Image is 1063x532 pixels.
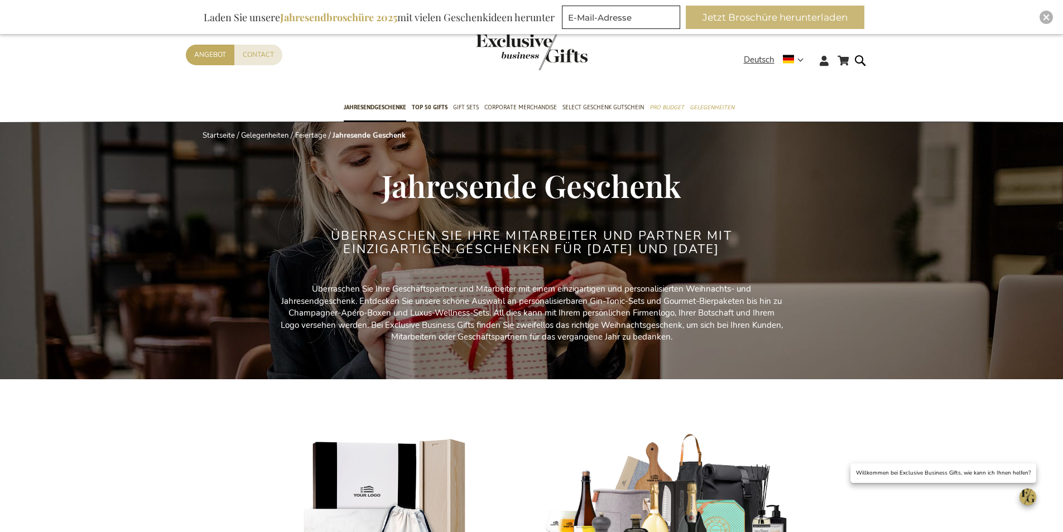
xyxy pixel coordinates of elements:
form: marketing offers and promotions [562,6,684,32]
strong: Jahresende Geschenk [333,130,406,141]
button: Jetzt Broschüre herunterladen [686,6,864,29]
h2: Überraschen Sie IHRE MITARBEITER UND PARTNER mit EINZIGARTIGEN Geschenken für [DATE] und [DATE] [323,229,741,256]
img: Close [1043,14,1050,21]
span: Pro Budget [650,101,684,113]
span: Select Geschenk Gutschein [562,101,644,113]
p: Überraschen Sie Ihre Geschäftspartner und Mitarbeiter mit einem einzigartigen und personalisierte... [281,283,783,343]
a: Contact [234,45,282,65]
a: Feiertage [295,130,326,141]
a: store logo [476,33,532,70]
a: Gelegenheiten [241,130,288,141]
span: Deutsch [744,54,775,66]
b: Jahresendbroschüre 2025 [280,11,397,24]
img: Exclusive Business gifts logo [476,33,588,70]
div: Laden Sie unsere mit vielen Geschenkideen herunter [199,6,560,29]
a: Angebot [186,45,234,65]
span: Jahresende Geschenk [382,165,681,206]
span: TOP 50 Gifts [412,101,448,113]
span: Gelegenheiten [690,101,734,113]
input: E-Mail-Adresse [562,6,680,29]
span: Jahresendgeschenke [344,101,406,113]
span: Corporate Merchandise [484,101,557,113]
div: Deutsch [744,54,811,66]
a: Startseite [203,130,235,141]
div: Close [1040,11,1053,24]
span: Gift Sets [453,101,479,113]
